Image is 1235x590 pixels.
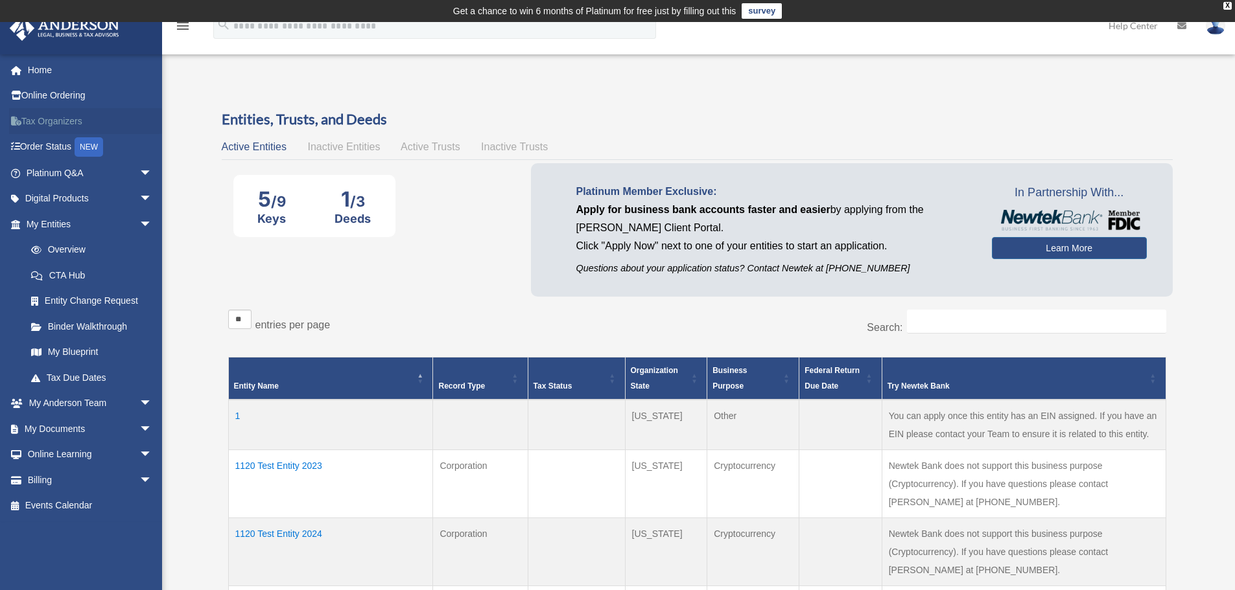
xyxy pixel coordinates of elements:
[18,313,165,339] a: Binder Walkthrough
[228,357,433,400] th: Entity Name: Activate to invert sorting
[9,186,172,212] a: Digital Productsarrow_drop_down
[882,400,1166,450] td: You can apply once this entity has an EIN assigned. If you have an EIN please contact your Team t...
[1223,2,1232,10] div: close
[9,391,172,416] a: My Anderson Teamarrow_drop_down
[433,450,528,518] td: Corporation
[335,187,371,212] div: 1
[257,212,286,225] div: Keys
[998,210,1140,231] img: NewtekBankLogoSM.png
[139,211,165,238] span: arrow_drop_down
[9,416,172,442] a: My Documentsarrow_drop_down
[222,109,1173,130] h3: Entities, Trusts, and Deeds
[9,211,165,237] a: My Entitiesarrow_drop_down
[228,518,433,586] td: 1120 Test Entity 2024
[18,237,159,263] a: Overview
[335,212,371,225] div: Deeds
[625,518,707,586] td: [US_STATE]
[576,237,972,255] p: Click "Apply Now" next to one of your entities to start an application.
[867,322,902,333] label: Search:
[882,357,1166,400] th: Try Newtek Bank : Activate to sort
[9,83,172,109] a: Online Ordering
[707,518,799,586] td: Cryptocurrency
[528,357,625,400] th: Tax Status: Activate to sort
[888,378,1146,394] div: Try Newtek Bank
[625,357,707,400] th: Organization State: Activate to sort
[882,518,1166,586] td: Newtek Bank does not support this business purpose (Cryptocurrency). If you have questions please...
[992,237,1147,259] a: Learn More
[707,357,799,400] th: Business Purpose: Activate to sort
[9,160,172,186] a: Platinum Q&Aarrow_drop_down
[534,381,572,391] span: Tax Status
[9,493,172,519] a: Events Calendar
[401,141,460,152] span: Active Trusts
[9,108,172,134] a: Tax Organizers
[222,141,287,152] span: Active Entities
[9,442,172,468] a: Online Learningarrow_drop_down
[576,183,972,201] p: Platinum Member Exclusive:
[433,357,528,400] th: Record Type: Activate to sort
[625,450,707,518] td: [US_STATE]
[234,381,279,391] span: Entity Name
[257,187,286,212] div: 5
[1206,16,1225,35] img: User Pic
[18,365,165,391] a: Tax Due Dates
[438,381,485,391] span: Record Type
[625,400,707,450] td: [US_STATE]
[805,366,860,391] span: Federal Return Due Date
[18,288,165,314] a: Entity Change Request
[139,160,165,187] span: arrow_drop_down
[481,141,548,152] span: Inactive Trusts
[9,134,172,161] a: Order StatusNEW
[576,201,972,237] p: by applying from the [PERSON_NAME] Client Portal.
[712,366,747,391] span: Business Purpose
[576,204,830,215] span: Apply for business bank accounts faster and easier
[707,450,799,518] td: Cryptocurrency
[139,467,165,494] span: arrow_drop_down
[882,450,1166,518] td: Newtek Bank does not support this business purpose (Cryptocurrency). If you have questions please...
[307,141,380,152] span: Inactive Entities
[707,400,799,450] td: Other
[9,57,172,83] a: Home
[799,357,882,400] th: Federal Return Due Date: Activate to sort
[18,339,165,365] a: My Blueprint
[75,137,103,157] div: NEW
[631,366,678,391] span: Organization State
[139,186,165,212] span: arrow_drop_down
[992,183,1147,203] span: In Partnership With...
[350,193,365,210] span: /3
[228,400,433,450] td: 1
[271,193,286,210] span: /9
[139,442,165,468] span: arrow_drop_down
[139,416,165,442] span: arrow_drop_down
[228,450,433,518] td: 1120 Test Entity 2023
[742,3,782,19] a: survey
[6,16,123,41] img: Anderson Advisors Platinum Portal
[453,3,736,19] div: Get a chance to win 6 months of Platinum for free just by filling out this
[255,319,331,330] label: entries per page
[217,17,231,32] i: search
[175,18,191,34] i: menu
[175,23,191,34] a: menu
[9,467,172,493] a: Billingarrow_drop_down
[576,260,972,277] p: Questions about your application status? Contact Newtek at [PHONE_NUMBER]
[433,518,528,586] td: Corporation
[18,262,165,288] a: CTA Hub
[139,391,165,417] span: arrow_drop_down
